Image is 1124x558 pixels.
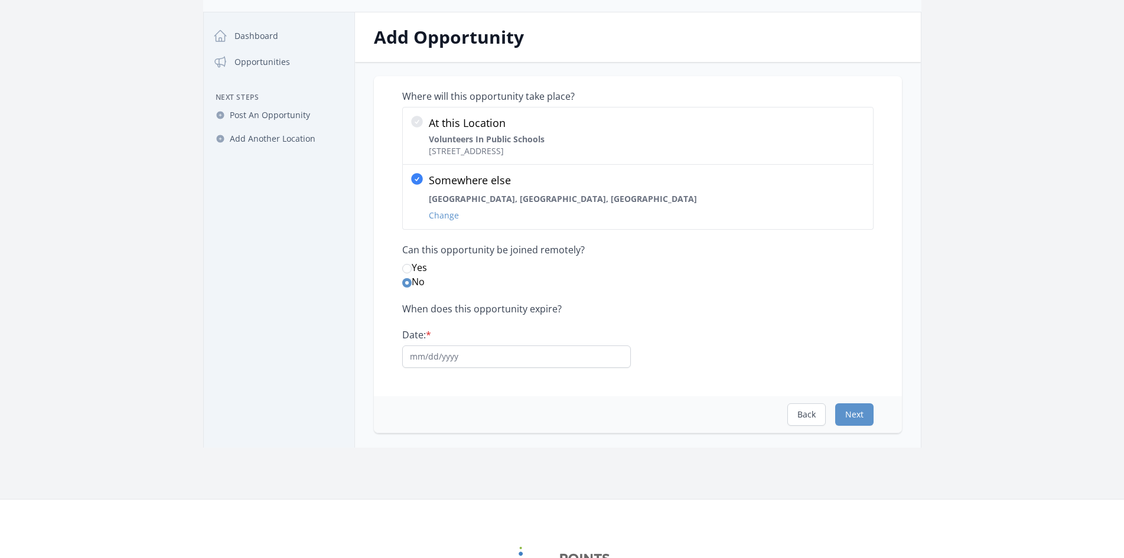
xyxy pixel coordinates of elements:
[402,90,874,102] p: Where will this opportunity take place?
[429,133,545,157] p: [STREET_ADDRESS]
[208,50,350,74] a: Opportunities
[402,329,631,341] label: Date:
[429,193,697,204] strong: [GEOGRAPHIC_DATA], [GEOGRAPHIC_DATA], [GEOGRAPHIC_DATA]
[402,345,631,368] input: mm/dd/yyyy
[429,133,545,145] strong: Volunteers In Public Schools
[208,128,350,149] a: Add Another Location
[374,27,902,48] h2: Add Opportunity
[402,264,412,273] input: Yes
[429,210,459,221] button: Somewhere else [GEOGRAPHIC_DATA], [GEOGRAPHIC_DATA], [GEOGRAPHIC_DATA]
[402,275,874,289] label: No
[402,260,874,275] label: Yes
[208,93,350,102] h3: Next Steps
[230,133,315,145] span: Add Another Location
[429,115,545,131] p: At this Location
[402,278,412,288] input: No
[402,244,874,256] label: Can this opportunity be joined remotely?
[208,24,350,48] a: Dashboard
[208,105,350,126] a: Post An Opportunity
[230,109,310,121] span: Post An Opportunity
[787,403,826,426] button: Back
[835,403,874,426] button: Next
[429,172,866,188] p: Somewhere else
[402,303,874,315] p: When does this opportunity expire?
